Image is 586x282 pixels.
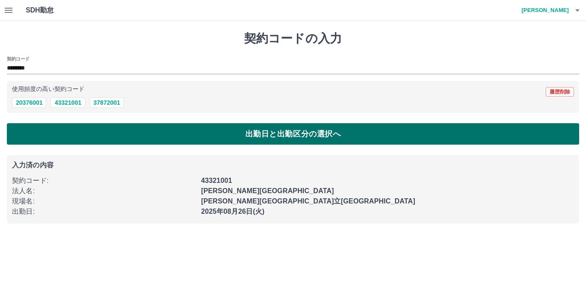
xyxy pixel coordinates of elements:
b: 43321001 [201,177,232,184]
p: 契約コード : [12,176,196,186]
b: [PERSON_NAME][GEOGRAPHIC_DATA] [201,187,334,194]
h1: 契約コードの入力 [7,31,579,46]
button: 20376001 [12,97,46,108]
p: 出勤日 : [12,206,196,217]
button: 43321001 [51,97,85,108]
b: [PERSON_NAME][GEOGRAPHIC_DATA]立[GEOGRAPHIC_DATA] [201,197,415,205]
button: 出勤日と出勤区分の選択へ [7,123,579,145]
p: 法人名 : [12,186,196,196]
b: 2025年08月26日(火) [201,208,265,215]
p: 入力済の内容 [12,162,574,169]
button: 履歴削除 [546,87,574,97]
p: 使用頻度の高い契約コード [12,86,85,92]
p: 現場名 : [12,196,196,206]
button: 37872001 [90,97,124,108]
h2: 契約コード [7,55,30,62]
